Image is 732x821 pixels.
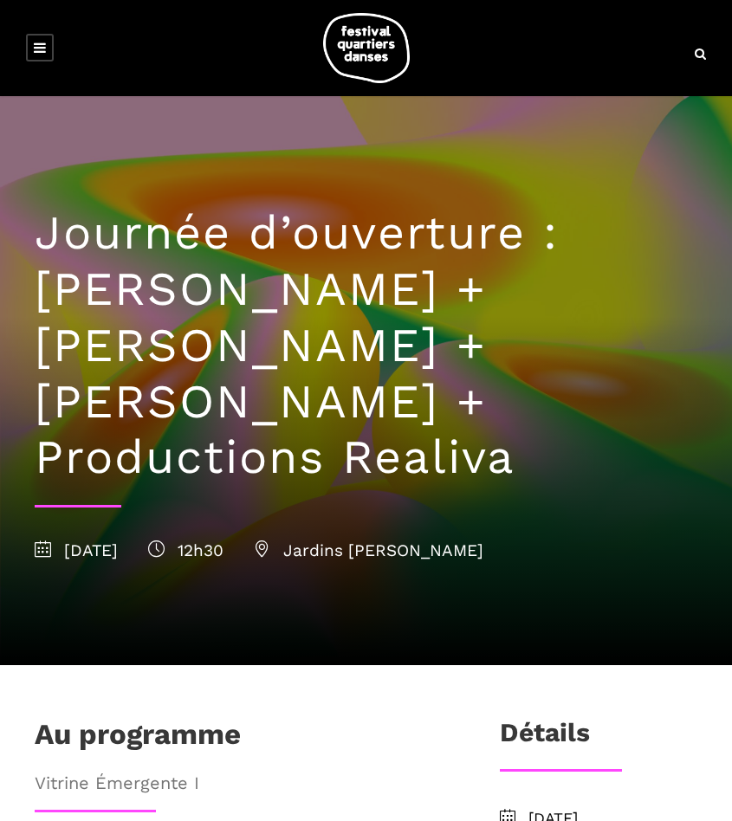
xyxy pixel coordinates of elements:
[323,13,410,83] img: logo-fqd-med
[254,540,483,560] span: Jardins [PERSON_NAME]
[35,717,241,760] h1: Au programme
[500,717,590,760] h3: Détails
[35,205,697,486] h1: Journée d’ouverture : [PERSON_NAME] + [PERSON_NAME] + [PERSON_NAME] + Productions Realiva
[148,540,223,560] span: 12h30
[35,540,118,560] span: [DATE]
[35,769,444,797] span: Vitrine Émergente I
